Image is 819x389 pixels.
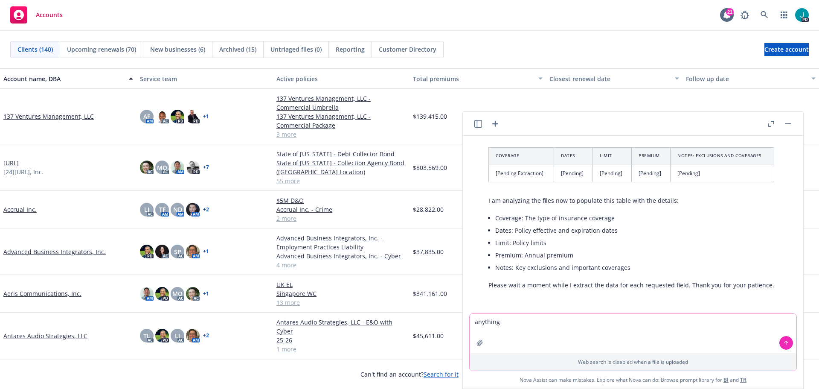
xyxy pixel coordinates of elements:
a: UK EL [276,280,406,289]
a: State of [US_STATE] - Collection Agency Bond ([GEOGRAPHIC_DATA] Location) [276,158,406,176]
div: Active policies [276,74,406,83]
button: Total premiums [409,68,546,89]
a: Create account [764,43,809,56]
a: 55 more [276,176,406,185]
span: Upcoming renewals (70) [67,45,136,54]
li: Coverage: The type of insurance coverage [495,212,774,224]
span: ND [173,205,182,214]
img: photo [140,161,154,174]
th: Notes: Exclusions and Coverages [671,148,774,164]
span: SP [174,247,181,256]
a: + 1 [203,114,209,119]
div: Total premiums [413,74,533,83]
span: $45,611.00 [413,331,444,340]
span: $803,569.00 [413,163,447,172]
a: Singapore WC [276,289,406,298]
img: photo [155,245,169,258]
img: photo [140,245,154,258]
span: New businesses (6) [150,45,205,54]
a: + 2 [203,207,209,212]
li: Limit: Policy limits [495,237,774,249]
span: Customer Directory [379,45,436,54]
th: Premium [632,148,671,164]
th: Limit [593,148,632,164]
a: 25-26 [276,336,406,345]
span: Nova Assist can make mistakes. Explore what Nova can do: Browse prompt library for and [520,371,746,389]
span: AF [143,112,150,121]
button: Active policies [273,68,409,89]
li: Premium: Annual premium [495,249,774,261]
a: [URL] [3,158,19,167]
span: $139,415.00 [413,112,447,121]
a: 1 more [276,345,406,354]
td: [Pending] [671,164,774,182]
a: Report a Bug [736,6,753,23]
img: photo [171,110,184,123]
span: $37,835.00 [413,247,444,256]
td: [Pending] [632,164,671,182]
img: photo [186,203,200,216]
td: [Pending] [554,164,593,182]
img: photo [155,287,169,301]
button: Closest renewal date [546,68,682,89]
span: $341,161.00 [413,289,447,298]
span: Clients (140) [17,45,53,54]
th: Coverage [489,148,554,164]
img: photo [171,161,184,174]
span: MQ [172,289,183,298]
a: 4 more [276,260,406,269]
a: TR [740,376,746,383]
span: Reporting [336,45,365,54]
img: photo [155,110,169,123]
a: Antares Audio Strategies, LLC - E&O with Cyber [276,318,406,336]
img: photo [155,329,169,342]
img: photo [140,287,154,301]
img: photo [186,287,200,301]
a: 137 Ventures Management, LLC - Commercial Package [276,112,406,130]
li: Notes: Key exclusions and important coverages [495,261,774,274]
a: Antares Audio Strategies, LLC [3,331,87,340]
a: Search [756,6,773,23]
a: Search for it [424,370,459,378]
a: Accounts [7,3,66,27]
a: 13 more [276,298,406,307]
span: Can't find an account? [360,370,459,379]
a: + 1 [203,249,209,254]
a: 137 Ventures Management, LLC [3,112,94,121]
span: LI [175,331,180,340]
span: Untriaged files (0) [270,45,322,54]
a: + 2 [203,333,209,338]
span: Create account [764,41,809,58]
p: Please wait a moment while I extract the data for each requested field. Thank you for your patience. [488,281,774,290]
p: I am analyzing the files now to populate this table with the details: [488,196,774,205]
a: Aeris Communications, Inc. [3,289,81,298]
a: Advanced Business Integrators, Inc. - Cyber [276,252,406,260]
span: [24][URL], Inc. [3,167,44,176]
span: MQ [157,163,167,172]
img: photo [186,161,200,174]
div: 21 [726,8,734,16]
a: Accrual Inc. - Crime [276,205,406,214]
a: 3 more [276,130,406,139]
a: 2 more [276,214,406,223]
a: Advanced Business Integrators, Inc. - Employment Practices Liability [276,234,406,252]
img: photo [795,8,809,22]
td: [Pending Extraction] [489,164,554,182]
li: Dates: Policy effective and expiration dates [495,224,774,237]
p: Web search is disabled when a file is uploaded [475,358,791,366]
a: BI [723,376,729,383]
span: Archived (15) [219,45,256,54]
a: $5M D&O [276,196,406,205]
img: photo [186,110,200,123]
a: State of [US_STATE] - Debt Collector Bond [276,149,406,158]
th: Dates [554,148,593,164]
td: [Pending] [593,164,632,182]
span: Accounts [36,12,63,18]
textarea: anything [470,314,796,353]
button: Follow up date [682,68,819,89]
a: Accrual Inc. [3,205,37,214]
span: TL [143,331,150,340]
a: + 7 [203,165,209,170]
div: Follow up date [686,74,806,83]
div: Service team [140,74,270,83]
